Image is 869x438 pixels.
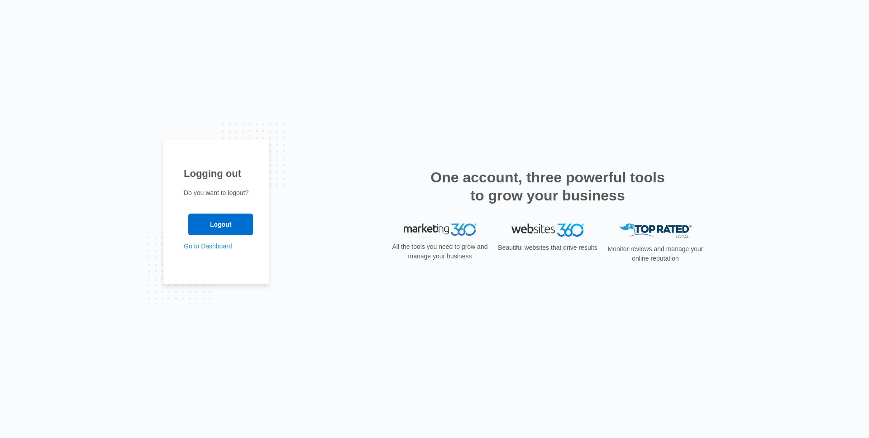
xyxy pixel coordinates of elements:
h1: Logging out [184,166,248,181]
input: Logout [188,214,253,235]
img: Top Rated Local [619,224,692,238]
p: Beautiful websites that drive results [497,243,598,252]
a: Go to Dashboard [184,243,232,250]
p: Monitor reviews and manage your online reputation [605,244,706,263]
p: Do you want to logout? [184,188,248,198]
p: All the tools you need to grow and manage your business [389,242,491,261]
h2: One account, three powerful tools to grow your business [428,168,668,205]
img: Marketing 360 [404,224,476,236]
img: Websites 360 [511,224,584,237]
